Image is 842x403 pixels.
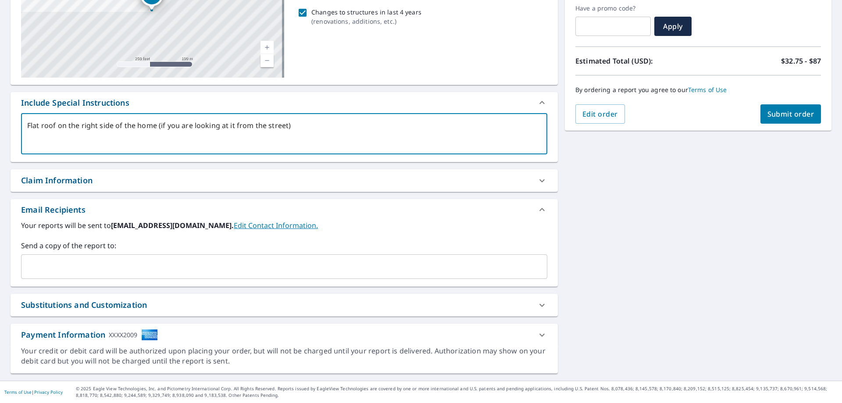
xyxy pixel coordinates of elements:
label: Your reports will be sent to [21,220,547,231]
p: $32.75 - $87 [781,56,821,66]
button: Edit order [575,104,625,124]
div: Substitutions and Customization [11,294,558,316]
label: Send a copy of the report to: [21,240,547,251]
div: Email Recipients [11,199,558,220]
div: Payment InformationXXXX2009cardImage [11,324,558,346]
button: Submit order [760,104,821,124]
button: Apply [654,17,692,36]
div: Payment Information [21,329,158,341]
p: Changes to structures in last 4 years [311,7,421,17]
a: Privacy Policy [34,389,63,395]
div: Claim Information [21,175,93,186]
div: Include Special Instructions [21,97,129,109]
div: Your credit or debit card will be authorized upon placing your order, but will not be charged unt... [21,346,547,366]
span: Submit order [767,109,814,119]
p: Estimated Total (USD): [575,56,698,66]
div: XXXX2009 [109,329,137,341]
b: [EMAIL_ADDRESS][DOMAIN_NAME]. [111,221,234,230]
span: Apply [661,21,685,31]
label: Have a promo code? [575,4,651,12]
a: Terms of Use [4,389,32,395]
img: cardImage [141,329,158,341]
div: Email Recipients [21,204,86,216]
span: Edit order [582,109,618,119]
p: ( renovations, additions, etc. ) [311,17,421,26]
a: Current Level 17, Zoom Out [260,54,274,67]
a: EditContactInfo [234,221,318,230]
a: Terms of Use [688,86,727,94]
p: © 2025 Eagle View Technologies, Inc. and Pictometry International Corp. All Rights Reserved. Repo... [76,385,838,399]
a: Current Level 17, Zoom In [260,41,274,54]
textarea: Flat roof on the right side of the home (if you are looking at it from the street) [27,121,541,146]
p: By ordering a report you agree to our [575,86,821,94]
div: Claim Information [11,169,558,192]
div: Include Special Instructions [11,92,558,113]
div: Substitutions and Customization [21,299,147,311]
p: | [4,389,63,395]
